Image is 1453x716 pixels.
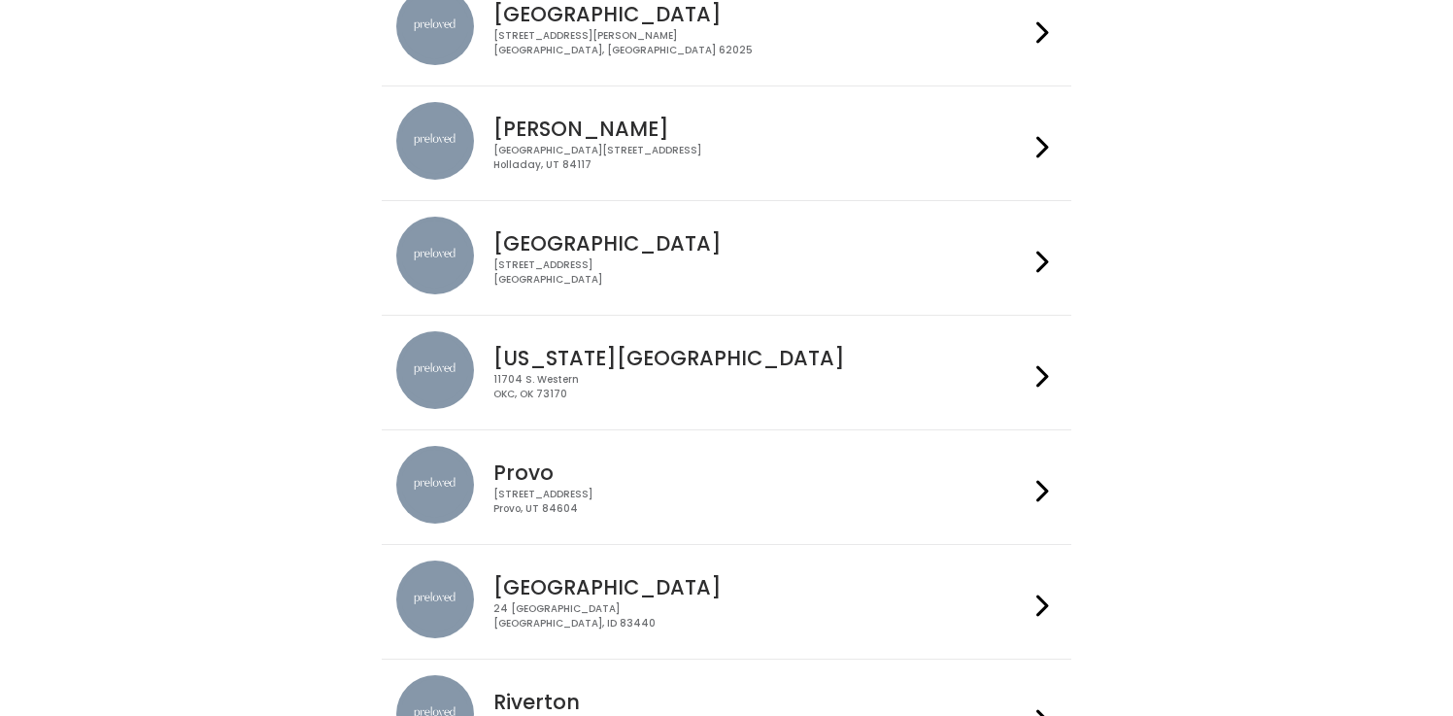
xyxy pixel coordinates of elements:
[493,461,1028,484] h4: Provo
[493,488,1028,516] div: [STREET_ADDRESS] Provo, UT 84604
[396,561,1056,643] a: preloved location [GEOGRAPHIC_DATA] 24 [GEOGRAPHIC_DATA][GEOGRAPHIC_DATA], ID 83440
[396,217,1056,299] a: preloved location [GEOGRAPHIC_DATA] [STREET_ADDRESS][GEOGRAPHIC_DATA]
[493,232,1028,255] h4: [GEOGRAPHIC_DATA]
[396,331,1056,414] a: preloved location [US_STATE][GEOGRAPHIC_DATA] 11704 S. WesternOKC, OK 73170
[396,561,474,638] img: preloved location
[396,446,474,524] img: preloved location
[396,331,474,409] img: preloved location
[493,258,1028,287] div: [STREET_ADDRESS] [GEOGRAPHIC_DATA]
[493,118,1028,140] h4: [PERSON_NAME]
[493,373,1028,401] div: 11704 S. Western OKC, OK 73170
[396,102,1056,185] a: preloved location [PERSON_NAME] [GEOGRAPHIC_DATA][STREET_ADDRESS]Holladay, UT 84117
[493,29,1028,57] div: [STREET_ADDRESS][PERSON_NAME] [GEOGRAPHIC_DATA], [GEOGRAPHIC_DATA] 62025
[396,217,474,294] img: preloved location
[493,691,1028,713] h4: Riverton
[493,347,1028,369] h4: [US_STATE][GEOGRAPHIC_DATA]
[493,144,1028,172] div: [GEOGRAPHIC_DATA][STREET_ADDRESS] Holladay, UT 84117
[493,576,1028,598] h4: [GEOGRAPHIC_DATA]
[396,446,1056,528] a: preloved location Provo [STREET_ADDRESS]Provo, UT 84604
[396,102,474,180] img: preloved location
[493,602,1028,631] div: 24 [GEOGRAPHIC_DATA] [GEOGRAPHIC_DATA], ID 83440
[493,3,1028,25] h4: [GEOGRAPHIC_DATA]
